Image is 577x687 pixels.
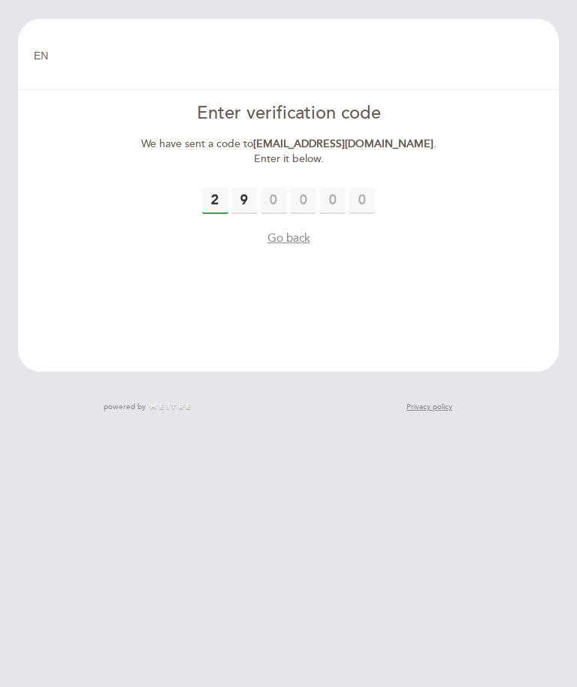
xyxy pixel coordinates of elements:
[127,101,449,126] div: Enter verification code
[406,402,452,412] a: Privacy policy
[104,402,192,412] a: powered by
[202,188,228,214] input: 0
[349,188,375,214] input: 0
[150,403,192,411] img: MEITRE
[231,188,258,214] input: 0
[261,188,287,214] input: 0
[319,188,346,214] input: 0
[253,137,434,150] strong: [EMAIL_ADDRESS][DOMAIN_NAME]
[104,402,146,412] span: powered by
[127,137,449,167] div: We have sent a code to . Enter it below.
[267,231,310,247] button: Go back
[290,188,316,214] input: 0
